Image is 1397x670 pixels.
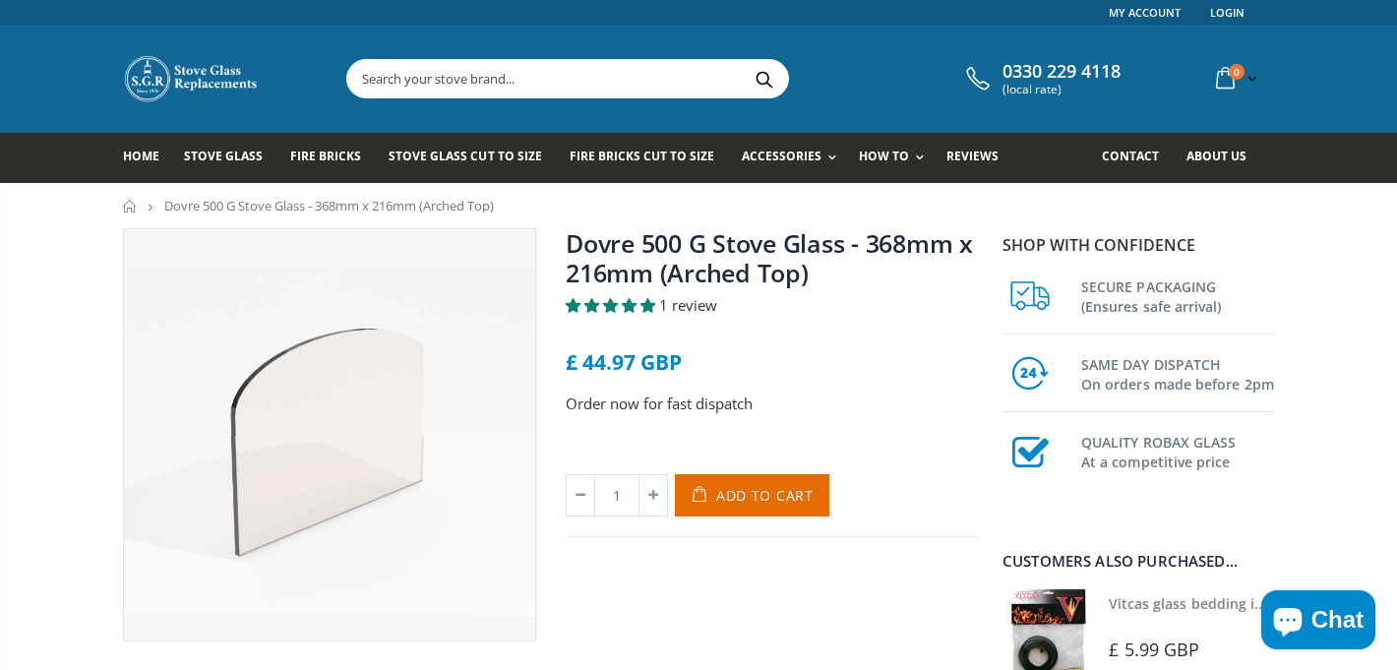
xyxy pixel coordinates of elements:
span: Dovre 500 G Stove Glass - 368mm x 216mm (Arched Top) [164,197,494,214]
a: Home [123,133,174,183]
span: Add to Cart [716,486,814,505]
p: Order now for fast dispatch [566,393,979,415]
span: Fire Bricks [290,148,361,164]
a: Accessories [742,133,846,183]
a: Contact [1102,133,1174,183]
img: Stove Glass Replacement [123,54,261,103]
span: Home [123,148,159,164]
h3: SAME DAY DISPATCH On orders made before 2pm [1081,351,1274,395]
span: Contact [1102,148,1159,164]
div: Customers also purchased... [1002,554,1274,569]
span: Accessories [742,148,821,164]
span: 5.00 stars [566,295,659,315]
a: 0330 229 4118 (local rate) [961,61,1121,96]
a: 0 [1208,59,1261,97]
span: Fire Bricks Cut To Size [570,148,714,164]
span: Stove Glass [184,148,263,164]
button: Add to Cart [675,474,829,517]
span: 0 [1229,64,1245,80]
span: £ 44.97 GBP [566,348,682,376]
img: smallgradualarchedtopstoveglass_0b58b909-eb4c-4f3d-9b97-7d8a2e018a30_800x_crop_center.webp [124,229,535,640]
a: How To [859,133,934,183]
a: Home [123,200,138,213]
span: Reviews [946,148,999,164]
span: How To [859,148,909,164]
a: Reviews [946,133,1013,183]
span: 0330 229 4118 [1002,61,1121,83]
a: Stove Glass Cut To Size [389,133,556,183]
span: 1 review [659,295,717,315]
a: Stove Glass [184,133,277,183]
input: Search your stove brand... [347,60,1008,97]
a: Fire Bricks [290,133,376,183]
span: Stove Glass Cut To Size [389,148,541,164]
a: Dovre 500 G Stove Glass - 368mm x 216mm (Arched Top) [566,226,973,289]
button: Search [742,60,786,97]
inbox-online-store-chat: Shopify online store chat [1255,590,1381,654]
span: (local rate) [1002,83,1121,96]
span: About us [1186,148,1246,164]
p: Shop with confidence [1002,233,1274,257]
a: Fire Bricks Cut To Size [570,133,729,183]
h3: SECURE PACKAGING (Ensures safe arrival) [1081,274,1274,317]
span: £ 5.99 GBP [1109,638,1199,661]
h3: QUALITY ROBAX GLASS At a competitive price [1081,429,1274,472]
a: About us [1186,133,1261,183]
